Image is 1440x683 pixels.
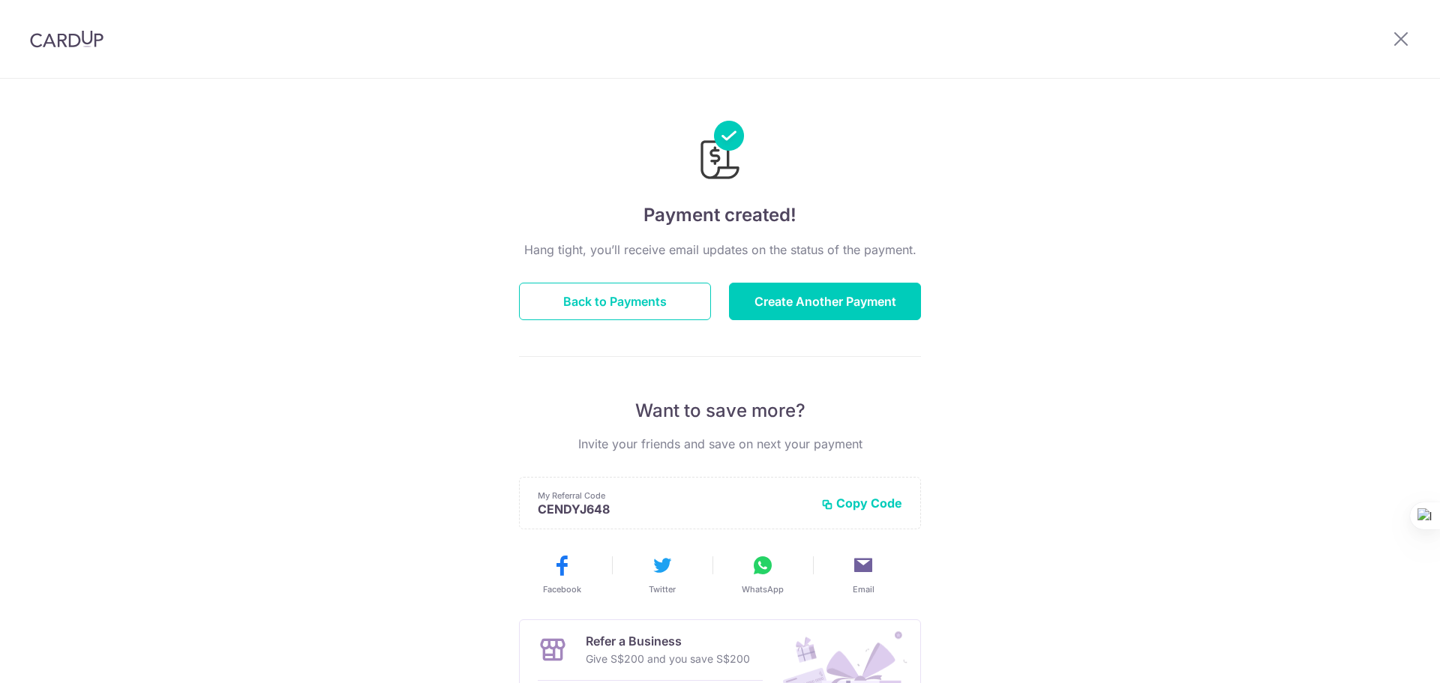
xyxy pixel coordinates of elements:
[586,650,750,668] p: Give S$200 and you save S$200
[538,502,809,517] p: CENDYJ648
[618,553,706,595] button: Twitter
[718,553,807,595] button: WhatsApp
[853,583,874,595] span: Email
[519,399,921,423] p: Want to save more?
[821,496,902,511] button: Copy Code
[819,553,907,595] button: Email
[742,583,784,595] span: WhatsApp
[519,202,921,229] h4: Payment created!
[30,30,103,48] img: CardUp
[519,283,711,320] button: Back to Payments
[517,553,606,595] button: Facebook
[729,283,921,320] button: Create Another Payment
[543,583,581,595] span: Facebook
[519,435,921,453] p: Invite your friends and save on next your payment
[538,490,809,502] p: My Referral Code
[586,632,750,650] p: Refer a Business
[696,121,744,184] img: Payments
[519,241,921,259] p: Hang tight, you’ll receive email updates on the status of the payment.
[649,583,676,595] span: Twitter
